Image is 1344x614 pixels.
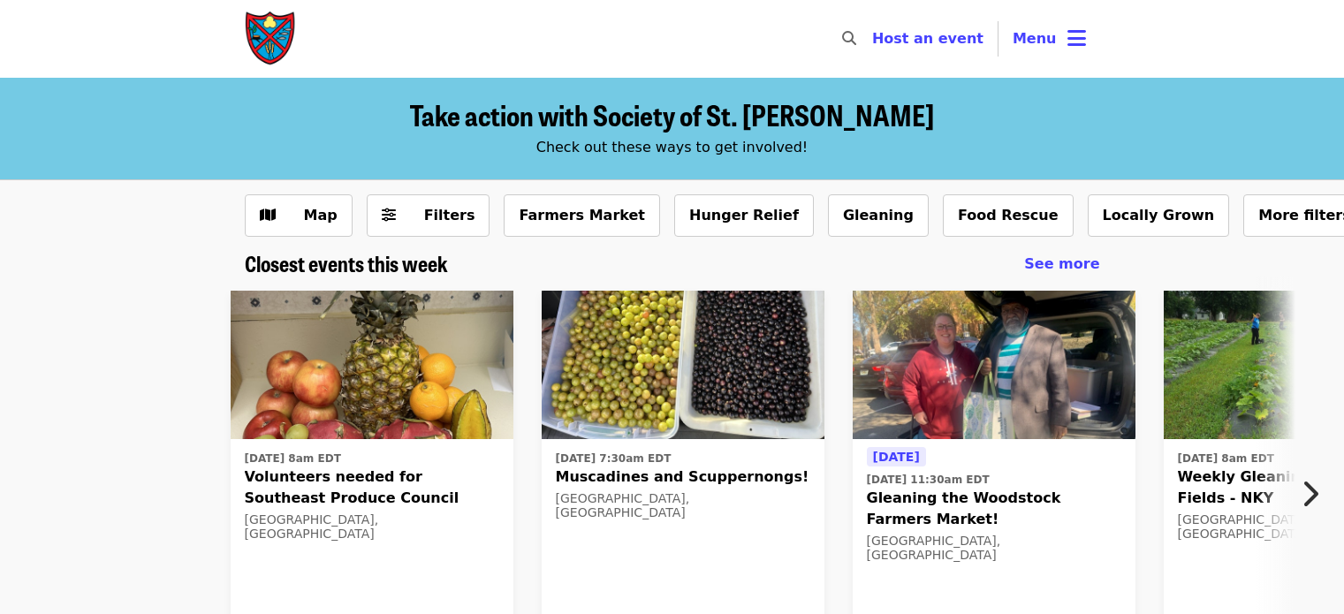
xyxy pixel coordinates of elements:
time: [DATE] 8am EDT [1178,451,1274,466]
button: Toggle account menu [999,18,1100,60]
button: Food Rescue [943,194,1074,237]
i: bars icon [1067,26,1086,51]
button: Filters (0 selected) [367,194,490,237]
a: Closest events this week [245,251,448,277]
a: See more [1024,254,1099,275]
span: Map [304,207,338,224]
img: Volunteers needed for Southeast Produce Council organized by Society of St. Andrew [231,291,513,439]
span: Closest events this week [245,247,448,278]
img: Gleaning the Woodstock Farmers Market! organized by Society of St. Andrew [853,291,1135,439]
button: Hunger Relief [674,194,814,237]
span: Filters [424,207,475,224]
span: See more [1024,255,1099,272]
img: Muscadines and Scuppernongs! organized by Society of St. Andrew [542,291,824,439]
button: Farmers Market [504,194,660,237]
span: Volunteers needed for Southeast Produce Council [245,466,499,509]
i: chevron-right icon [1301,477,1318,511]
span: Menu [1013,30,1057,47]
span: [DATE] [873,450,920,464]
input: Search [867,18,881,60]
img: Society of St. Andrew - Home [245,11,298,67]
div: [GEOGRAPHIC_DATA], [GEOGRAPHIC_DATA] [556,491,810,521]
span: Muscadines and Scuppernongs! [556,466,810,488]
button: Gleaning [828,194,929,237]
i: search icon [842,30,856,47]
button: Next item [1286,469,1344,519]
i: map icon [260,207,276,224]
div: Closest events this week [231,251,1114,277]
time: [DATE] 11:30am EDT [867,472,990,488]
div: Check out these ways to get involved! [245,137,1100,158]
button: Locally Grown [1088,194,1230,237]
div: [GEOGRAPHIC_DATA], [GEOGRAPHIC_DATA] [245,512,499,542]
time: [DATE] 7:30am EDT [556,451,672,466]
i: sliders-h icon [382,207,396,224]
button: Show map view [245,194,353,237]
a: Host an event [872,30,983,47]
div: [GEOGRAPHIC_DATA], [GEOGRAPHIC_DATA] [867,534,1121,564]
span: Take action with Society of St. [PERSON_NAME] [410,94,934,135]
time: [DATE] 8am EDT [245,451,341,466]
span: Gleaning the Woodstock Farmers Market! [867,488,1121,530]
